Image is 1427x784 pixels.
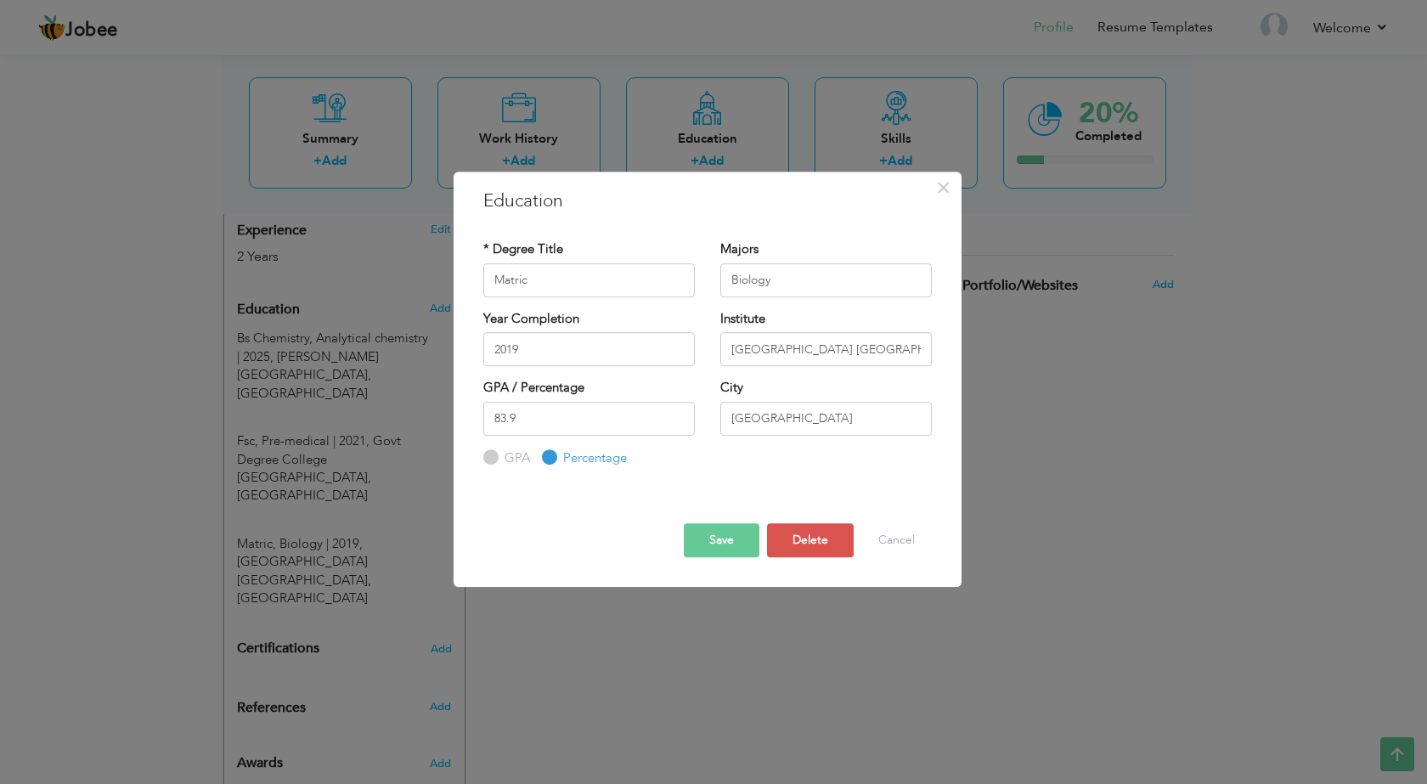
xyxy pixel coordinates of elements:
label: Percentage [559,449,627,467]
label: GPA / Percentage [483,379,584,397]
label: Majors [720,240,759,258]
button: Cancel [861,523,932,557]
button: Close [930,174,957,201]
label: GPA [500,449,530,467]
div: Add your educational degree. [237,292,452,608]
label: Year Completion [483,310,579,328]
label: City [720,379,743,397]
button: Save [684,523,759,557]
button: Delete [767,523,854,557]
h3: Education [483,189,932,214]
label: Institute [720,310,765,328]
span: × [936,172,950,203]
label: * Degree Title [483,240,563,258]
